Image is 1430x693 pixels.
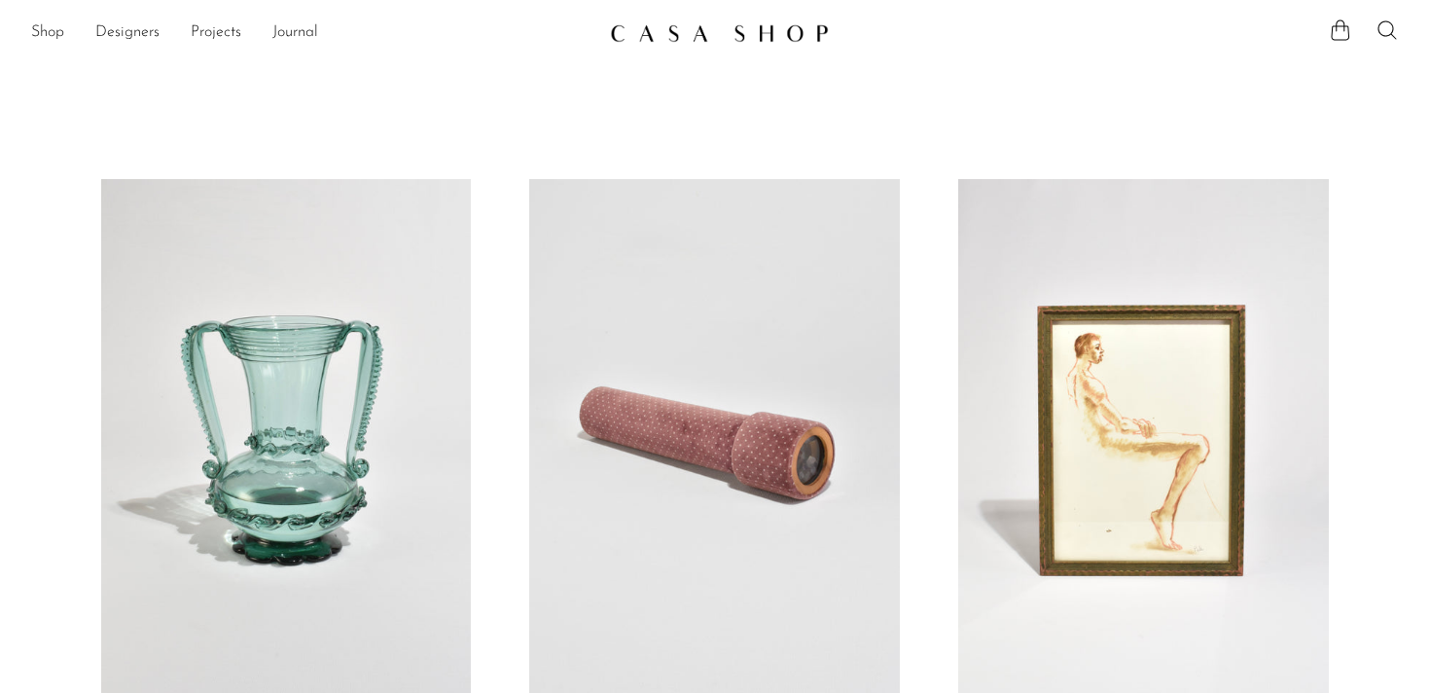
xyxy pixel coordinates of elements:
[31,17,594,50] ul: NEW HEADER MENU
[191,20,241,46] a: Projects
[31,20,64,46] a: Shop
[95,20,160,46] a: Designers
[31,17,594,50] nav: Desktop navigation
[272,20,318,46] a: Journal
